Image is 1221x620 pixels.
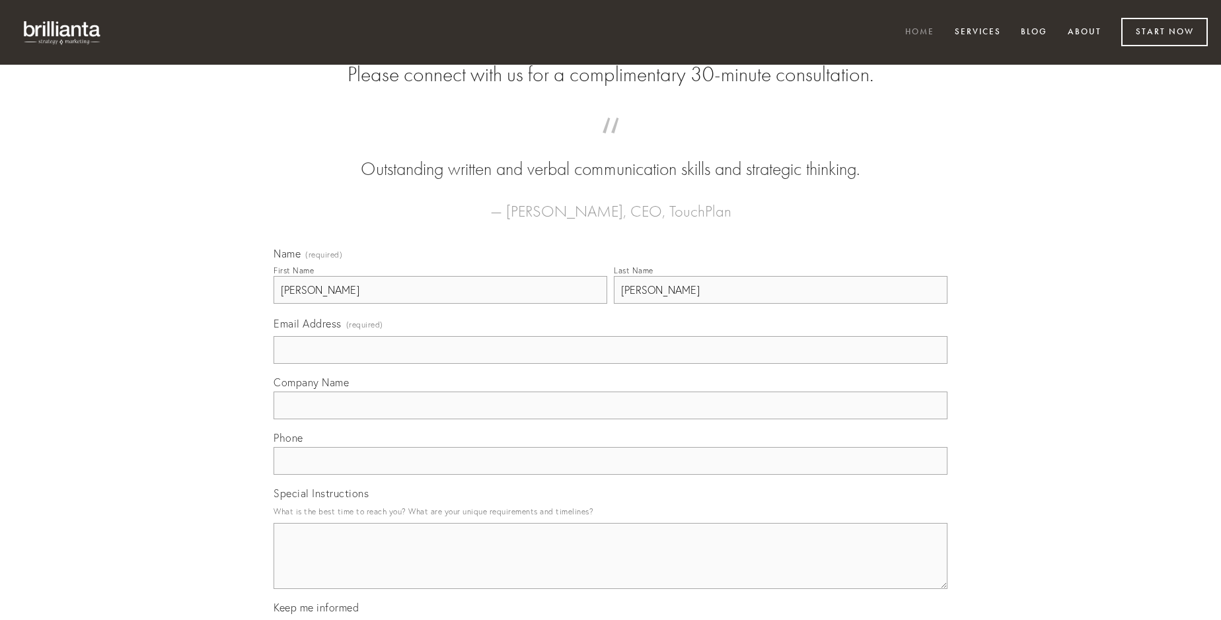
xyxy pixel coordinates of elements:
[295,182,926,224] figcaption: — [PERSON_NAME], CEO, TouchPlan
[305,251,342,259] span: (required)
[274,601,359,614] span: Keep me informed
[274,317,342,330] span: Email Address
[1012,22,1056,44] a: Blog
[274,487,369,500] span: Special Instructions
[295,131,926,182] blockquote: Outstanding written and verbal communication skills and strategic thinking.
[295,131,926,156] span: “
[946,22,1010,44] a: Services
[897,22,943,44] a: Home
[346,316,383,333] span: (required)
[1059,22,1110,44] a: About
[274,62,947,87] h2: Please connect with us for a complimentary 30-minute consultation.
[274,265,314,275] div: First Name
[274,502,947,520] p: What is the best time to reach you? What are your unique requirements and timelines?
[1121,18,1208,46] a: Start Now
[274,376,349,389] span: Company Name
[274,247,301,260] span: Name
[614,265,653,275] div: Last Name
[274,431,303,444] span: Phone
[13,13,112,52] img: brillianta - research, strategy, marketing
